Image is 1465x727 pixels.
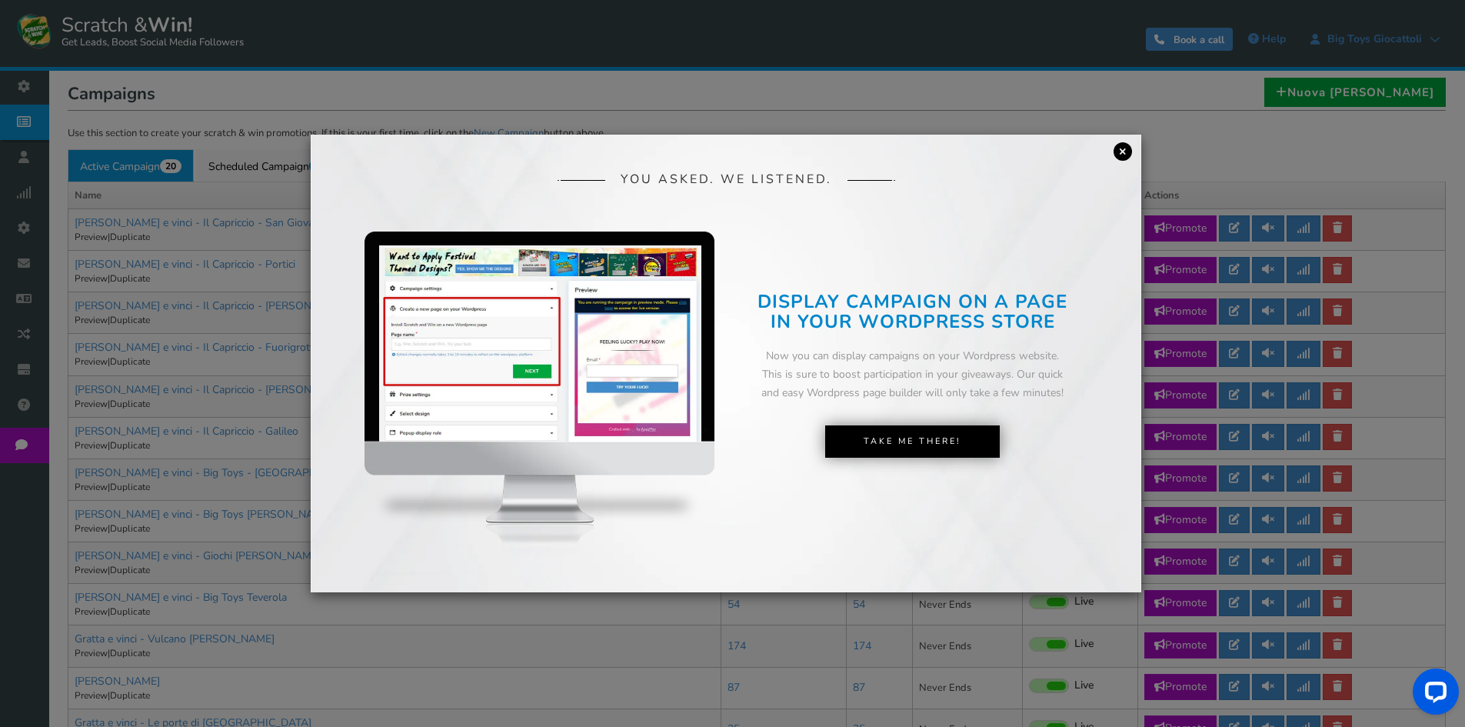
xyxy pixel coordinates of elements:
img: screenshot [379,245,701,441]
h2: DISPLAY CAMPAIGN ON A PAGE IN YOUR WORDPRESS STORE [756,292,1069,332]
span: YOU ASKED. WE LISTENED. [621,173,832,187]
div: Now you can display campaigns on your Wordpress website. This is sure to boost participation in y... [756,347,1069,402]
a: Take Me There! [825,425,1000,458]
iframe: LiveChat chat widget [1400,662,1465,727]
img: mockup [365,232,714,586]
a: × [1114,142,1132,161]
